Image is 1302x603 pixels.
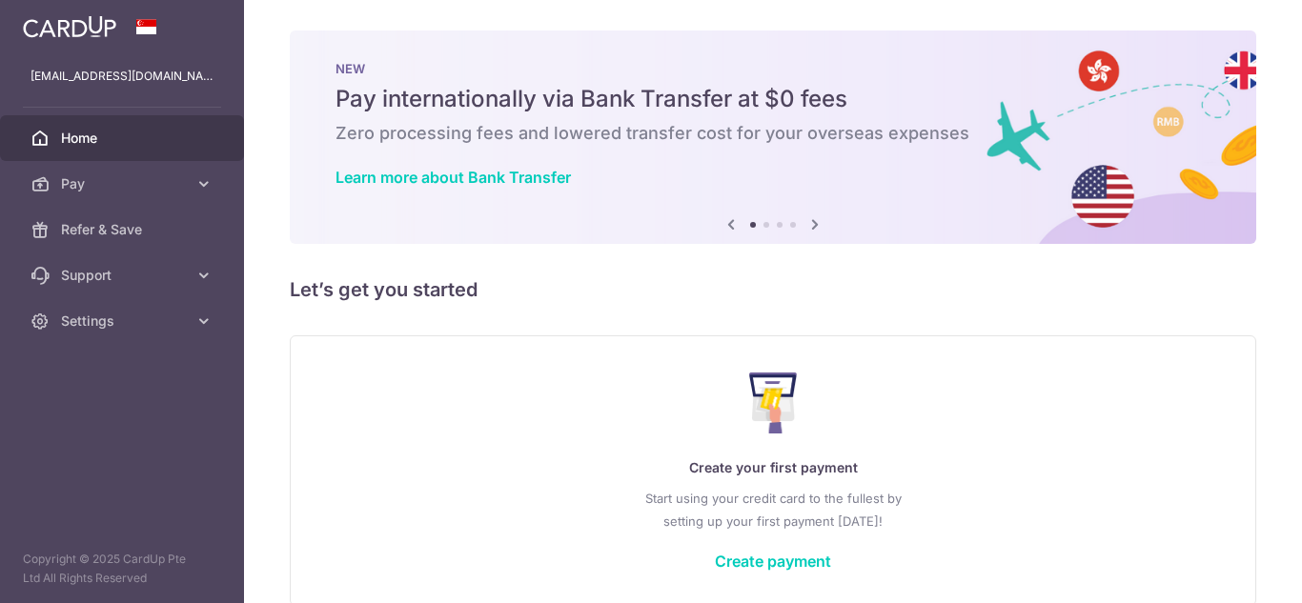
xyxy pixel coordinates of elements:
[61,312,187,331] span: Settings
[31,67,214,86] p: [EMAIL_ADDRESS][DOMAIN_NAME]
[61,220,187,239] span: Refer & Save
[336,61,1210,76] p: NEW
[290,274,1256,305] h5: Let’s get you started
[61,266,187,285] span: Support
[329,456,1217,479] p: Create your first payment
[715,552,831,571] a: Create payment
[61,174,187,193] span: Pay
[23,15,116,38] img: CardUp
[336,122,1210,145] h6: Zero processing fees and lowered transfer cost for your overseas expenses
[336,168,571,187] a: Learn more about Bank Transfer
[290,30,1256,244] img: Bank transfer banner
[329,487,1217,533] p: Start using your credit card to the fullest by setting up your first payment [DATE]!
[61,129,187,148] span: Home
[749,372,798,433] img: Make Payment
[336,84,1210,114] h5: Pay internationally via Bank Transfer at $0 fees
